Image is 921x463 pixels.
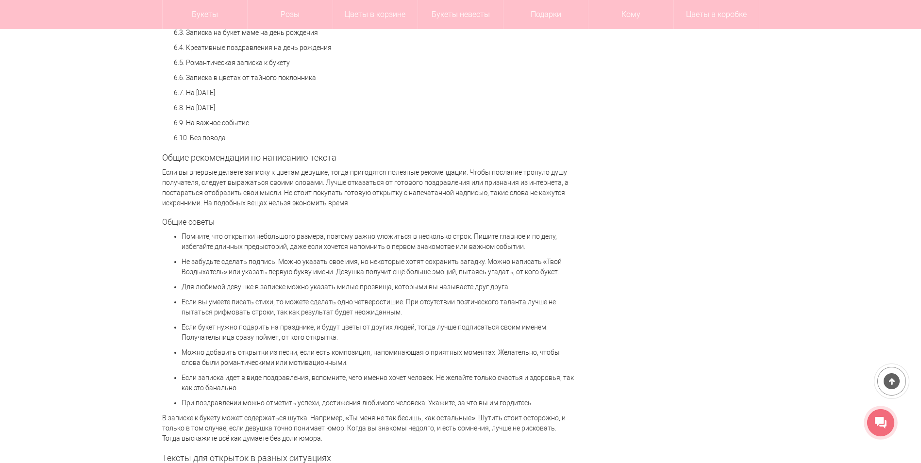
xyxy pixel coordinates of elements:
[182,297,575,317] p: Если вы умеете писать стихи, то можете сделать одно четверостишие. При отсутствии поэтического та...
[174,89,215,97] a: 6.7. На [DATE]
[182,282,575,292] p: Для любимой девушке в записке можно указать милые прозвища, которыми вы называете друг друга.
[162,153,575,163] h2: Общие рекомендации по написанию текста
[174,44,332,51] a: 6.4. Креативные поздравления на день рождения
[174,59,290,66] a: 6.5. Романтическая записка к букету
[182,257,575,277] p: Не забудьте сделать подпись. Можно указать свое имя, но некоторые хотят сохранить загадку. Можно ...
[174,29,318,36] a: 6.3. Записка на букет маме на день рождения
[182,231,575,252] p: Помните, что открытки небольшого размера, поэтому важно уложиться в несколько строк. Пишите главн...
[182,398,575,408] p: При поздравлении можно отметить успехи, достижения любимого человека. Укажите, за что вы им горди...
[162,167,575,208] p: Если вы впервые делаете записку к цветам девушке, тогда пригодятся полезные рекомендации. Чтобы п...
[162,218,575,227] h3: Общие советы
[174,119,249,127] a: 6.9. На важное событие
[174,134,226,142] a: 6.10. Без повода
[182,373,575,393] p: Если записка идет в виде поздравления, вспомните, чего именно хочет человек. Не желайте только сч...
[182,322,575,343] p: Если букет нужно подарить на празднике, и будут цветы от других людей, тогда лучше подписаться св...
[174,104,215,112] a: 6.8. На [DATE]
[182,347,575,368] p: Можно добавить открытки из песни, если есть композиция, напоминающая о приятных моментах. Желател...
[174,74,316,82] a: 6.6. Записка в цветах от тайного поклонника
[162,413,575,444] p: В записке к букету может содержаться шутка. Например, «Ты меня не так бесишь, как остальные». Шут...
